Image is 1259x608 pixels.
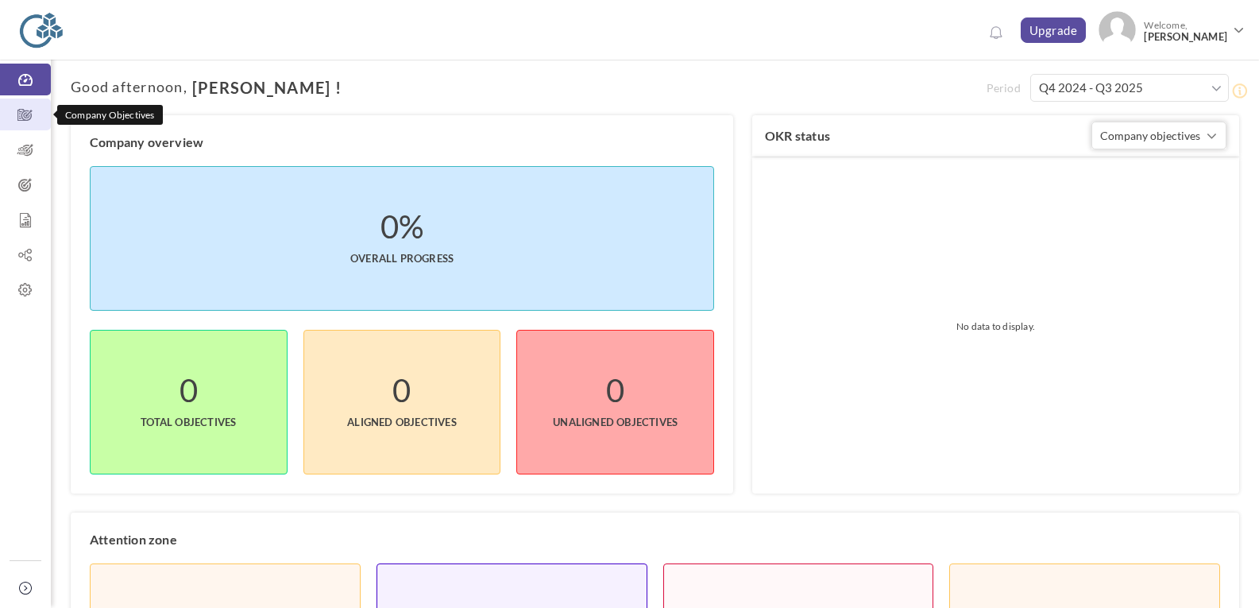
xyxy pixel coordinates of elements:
label: 0 [392,382,411,398]
label: Company overview [90,134,203,150]
input: Select Period * [1030,74,1229,102]
span: Aligned Objectives [347,398,457,430]
a: Notifications [983,21,1009,46]
span: Overall progress [350,234,454,266]
span: [PERSON_NAME] ! [187,79,342,96]
label: No data to display. [753,158,1238,494]
span: Period [987,80,1030,96]
span: UnAligned Objectives [553,398,678,430]
div: Company Objectives [57,105,163,125]
button: Company objectives [1091,122,1226,149]
span: Welcome, [1136,11,1231,51]
a: Upgrade [1021,17,1087,43]
span: [PERSON_NAME] [1144,31,1227,43]
label: OKR status [765,128,830,144]
span: Company objectives [1100,129,1200,142]
label: Attention zone [90,532,177,548]
label: 0 [606,382,624,398]
img: Photo [1099,11,1136,48]
label: 0% [380,219,423,234]
img: Logo [18,10,65,50]
label: 0 [180,382,198,398]
span: Total objectives [141,398,236,430]
h1: , [71,79,987,96]
a: Photo Welcome,[PERSON_NAME] [1092,5,1251,52]
span: Good afternoon [71,79,183,95]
